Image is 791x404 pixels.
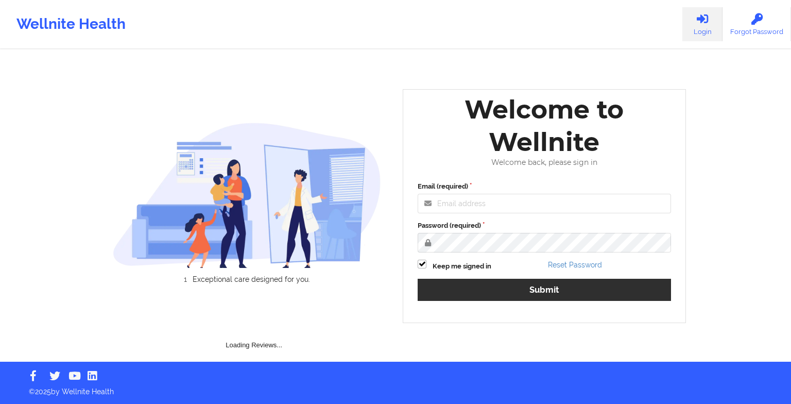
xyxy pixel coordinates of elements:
[418,181,671,192] label: Email (required)
[113,122,382,268] img: wellnite-auth-hero_200.c722682e.png
[682,7,723,41] a: Login
[548,261,602,269] a: Reset Password
[723,7,791,41] a: Forgot Password
[433,261,491,272] label: Keep me signed in
[418,194,671,213] input: Email address
[418,279,671,301] button: Submit
[418,221,671,231] label: Password (required)
[410,158,678,167] div: Welcome back, please sign in
[122,275,381,283] li: Exceptional care designed for you.
[113,301,396,350] div: Loading Reviews...
[22,379,769,397] p: © 2025 by Wellnite Health
[410,93,678,158] div: Welcome to Wellnite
